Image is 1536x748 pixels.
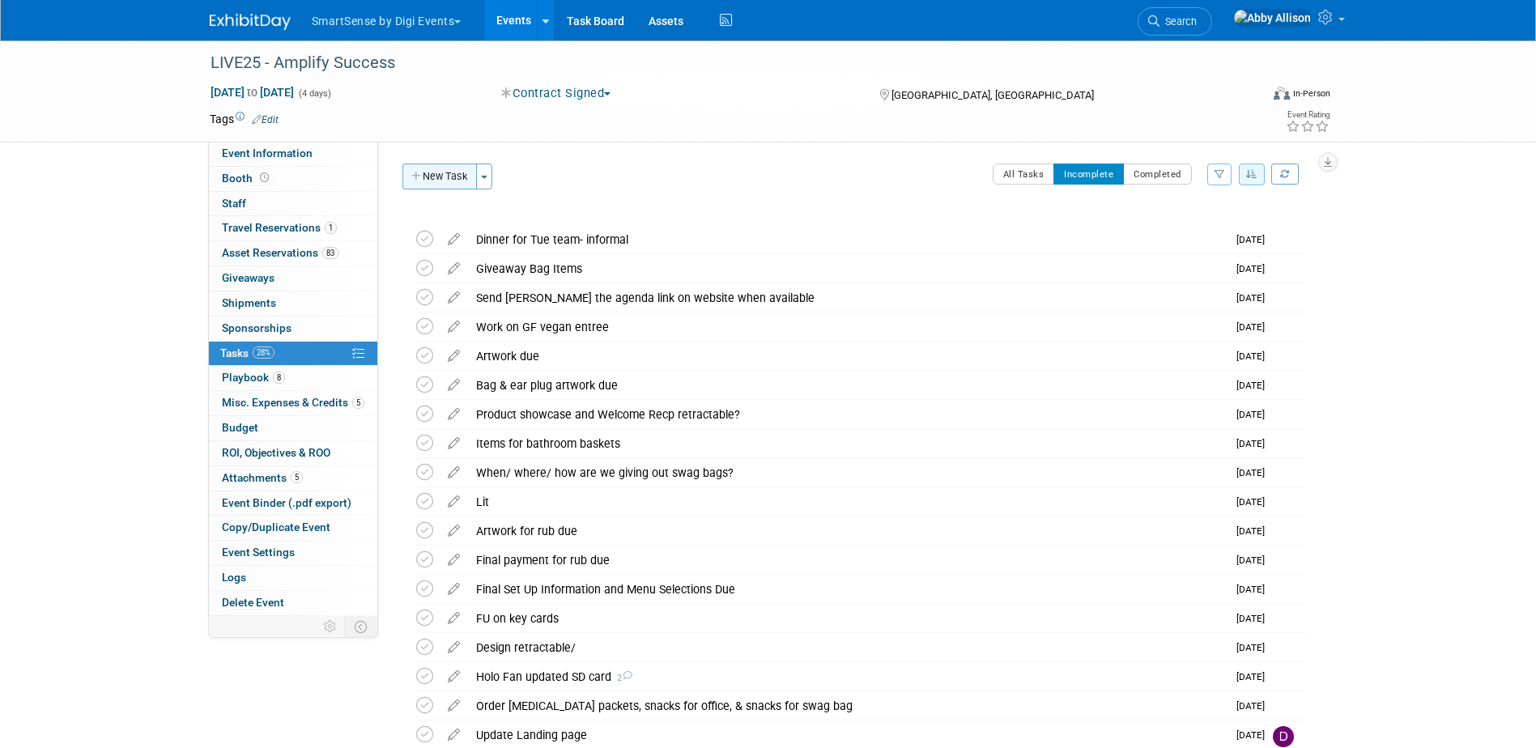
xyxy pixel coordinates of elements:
[1273,697,1294,718] img: Abby Allison
[222,172,272,185] span: Booth
[1123,164,1192,185] button: Completed
[1273,551,1294,572] img: Abby Allison
[440,699,468,713] a: edit
[209,216,377,240] a: Travel Reservations1
[1292,87,1330,100] div: In-Person
[1236,613,1273,624] span: [DATE]
[222,221,337,234] span: Travel Reservations
[440,728,468,742] a: edit
[209,241,377,266] a: Asset Reservations83
[440,524,468,538] a: edit
[468,546,1227,574] div: Final payment for rub due
[468,284,1227,312] div: Send [PERSON_NAME] the agenda link on website when available
[468,430,1227,457] div: Items for bathroom baskets
[1138,7,1212,36] a: Search
[468,692,1227,720] div: Order [MEDICAL_DATA] packets, snacks for office, & snacks for swag bag
[1273,289,1294,310] img: Abby Allison
[222,546,295,559] span: Event Settings
[440,669,468,684] a: edit
[222,246,338,259] span: Asset Reservations
[209,491,377,516] a: Event Binder (.pdf export)
[1236,409,1273,420] span: [DATE]
[1273,726,1294,747] img: Dan Tiernan
[440,232,468,247] a: edit
[1273,406,1294,427] img: Abby Allison
[440,378,468,393] a: edit
[209,142,377,166] a: Event Information
[210,111,279,127] td: Tags
[222,571,246,584] span: Logs
[1236,467,1273,478] span: [DATE]
[496,85,617,102] button: Contract Signed
[209,291,377,316] a: Shipments
[468,226,1227,253] div: Dinner for Tue team- informal
[344,616,377,637] td: Toggle Event Tabs
[468,255,1227,283] div: Giveaway Bag Items
[210,14,291,30] img: ExhibitDay
[468,488,1227,516] div: Lit
[891,89,1094,101] span: [GEOGRAPHIC_DATA], [GEOGRAPHIC_DATA]
[317,616,345,637] td: Personalize Event Tab Strip
[611,673,632,683] span: 2
[273,372,285,384] span: 8
[352,397,364,409] span: 5
[440,436,468,451] a: edit
[1273,231,1294,252] img: Abby Allison
[1273,376,1294,397] img: Abby Allison
[209,342,377,366] a: Tasks28%
[468,372,1227,399] div: Bag & ear plug artwork due
[468,663,1227,691] div: Holo Fan updated SD card
[222,521,330,533] span: Copy/Duplicate Event
[222,496,351,509] span: Event Binder (.pdf export)
[222,147,313,159] span: Event Information
[1236,584,1273,595] span: [DATE]
[468,517,1227,545] div: Artwork for rub due
[222,596,284,609] span: Delete Event
[291,471,303,483] span: 5
[209,366,377,390] a: Playbook8
[468,605,1227,632] div: FU on key cards
[222,446,330,459] span: ROI, Objectives & ROO
[1274,87,1290,100] img: Format-Inperson.png
[1273,260,1294,281] img: Abby Allison
[222,296,276,309] span: Shipments
[440,465,468,480] a: edit
[209,516,377,540] a: Copy/Duplicate Event
[257,172,272,184] span: Booth not reserved yet
[1273,610,1294,631] img: Abby Allison
[297,88,331,99] span: (4 days)
[1273,639,1294,660] img: Abby Allison
[222,421,258,434] span: Budget
[440,349,468,363] a: edit
[1053,164,1124,185] button: Incomplete
[440,291,468,305] a: edit
[245,86,260,99] span: to
[1159,15,1197,28] span: Search
[222,197,246,210] span: Staff
[1236,263,1273,274] span: [DATE]
[440,320,468,334] a: edit
[209,317,377,341] a: Sponsorships
[440,261,468,276] a: edit
[209,192,377,216] a: Staff
[209,566,377,590] a: Logs
[1273,493,1294,514] img: Abby Allison
[440,495,468,509] a: edit
[1273,522,1294,543] img: Abby Allison
[322,247,338,259] span: 83
[1236,351,1273,362] span: [DATE]
[209,591,377,615] a: Delete Event
[1236,700,1273,712] span: [DATE]
[1236,496,1273,508] span: [DATE]
[209,167,377,191] a: Booth
[1273,347,1294,368] img: Abby Allison
[1236,525,1273,537] span: [DATE]
[440,611,468,626] a: edit
[468,576,1227,603] div: Final Set Up Information and Menu Selections Due
[222,271,274,284] span: Giveaways
[993,164,1055,185] button: All Tasks
[1273,435,1294,456] img: Abby Allison
[205,49,1236,78] div: LIVE25 - Amplify Success
[1236,234,1273,245] span: [DATE]
[1273,318,1294,339] img: Abby Allison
